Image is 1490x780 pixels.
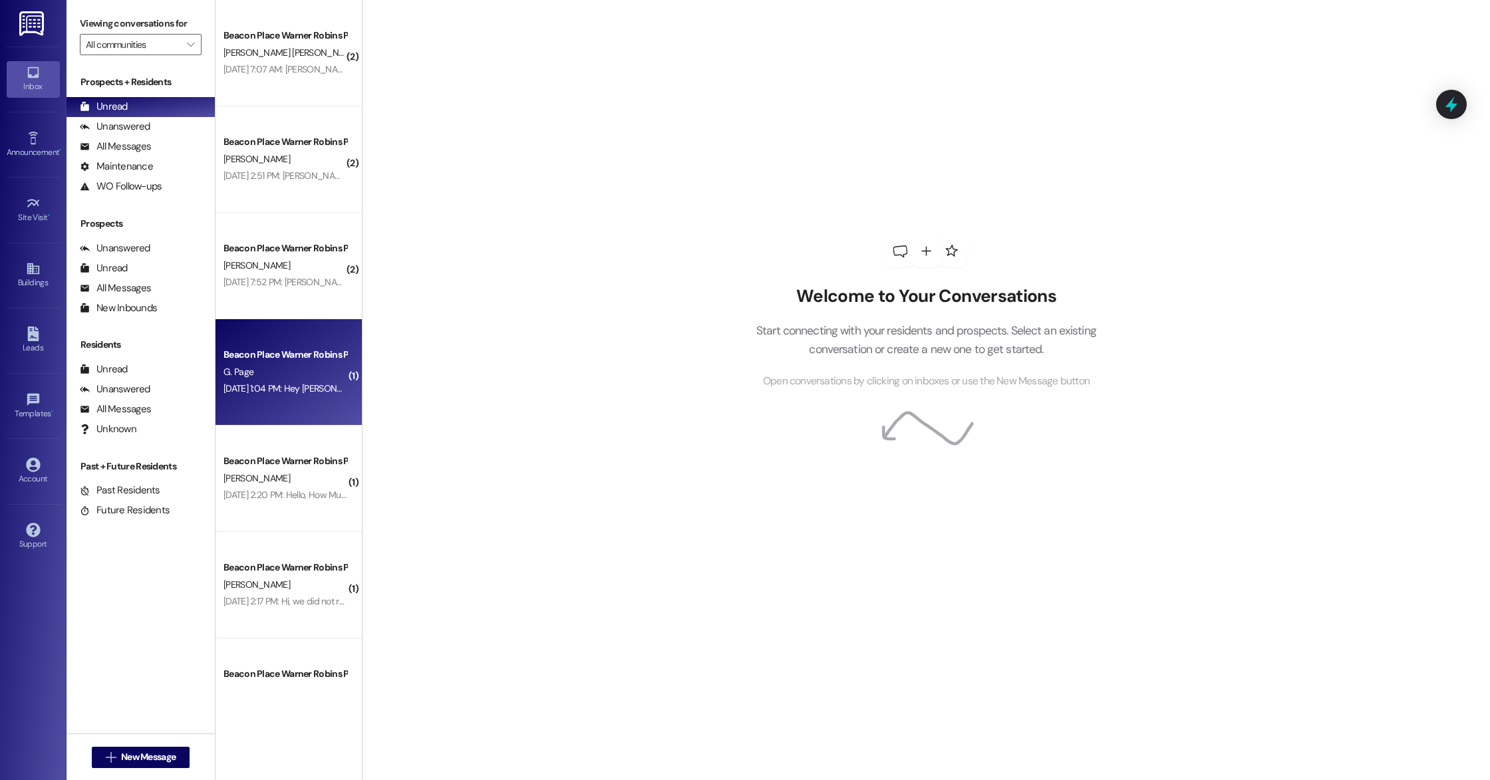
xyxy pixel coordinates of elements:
[223,685,290,697] span: [PERSON_NAME]
[223,366,253,378] span: G. Page
[80,281,151,295] div: All Messages
[223,63,352,75] div: [DATE] 7:07 AM: [PERSON_NAME]
[86,34,180,55] input: All communities
[763,373,1090,390] span: Open conversations by clicking on inboxes or use the New Message button
[223,595,424,607] div: [DATE] 2:17 PM: Hi, we did not receive any packages!
[7,61,60,97] a: Inbox
[80,100,128,114] div: Unread
[7,519,60,555] a: Support
[736,286,1116,307] h2: Welcome to Your Conversations
[223,348,347,362] div: Beacon Place Warner Robins Prospect
[92,747,190,768] button: New Message
[80,120,150,134] div: Unanswered
[223,241,347,255] div: Beacon Place Warner Robins Prospect
[223,454,347,468] div: Beacon Place Warner Robins Prospect
[48,211,50,220] span: •
[80,241,150,255] div: Unanswered
[80,301,157,315] div: New Inbounds
[223,382,460,394] div: [DATE] 1:04 PM: Hey [PERSON_NAME] can you give me a call?
[223,170,349,182] div: [DATE] 2:51 PM: [PERSON_NAME]
[223,259,290,271] span: [PERSON_NAME]
[67,338,215,352] div: Residents
[80,180,162,194] div: WO Follow-ups
[80,261,128,275] div: Unread
[67,459,215,473] div: Past + Future Residents
[51,407,53,416] span: •
[7,454,60,489] a: Account
[80,402,151,416] div: All Messages
[223,29,347,43] div: Beacon Place Warner Robins Prospect
[223,579,290,590] span: [PERSON_NAME]
[121,750,176,764] span: New Message
[223,489,489,501] div: [DATE] 2:20 PM: Hello, How Much Are Your 2 Bed 2 Bath Apartments?
[80,382,150,396] div: Unanswered
[80,362,128,376] div: Unread
[7,192,60,228] a: Site Visit •
[80,13,202,34] label: Viewing conversations for
[223,561,347,575] div: Beacon Place Warner Robins Prospect
[80,140,151,154] div: All Messages
[80,160,153,174] div: Maintenance
[19,11,47,36] img: ResiDesk Logo
[80,483,160,497] div: Past Residents
[187,39,194,50] i: 
[59,146,61,155] span: •
[80,422,136,436] div: Unknown
[67,217,215,231] div: Prospects
[7,323,60,358] a: Leads
[223,153,290,165] span: [PERSON_NAME]
[7,388,60,424] a: Templates •
[67,75,215,89] div: Prospects + Residents
[223,276,351,288] div: [DATE] 7:52 PM: [PERSON_NAME]
[7,257,60,293] a: Buildings
[223,472,290,484] span: [PERSON_NAME]
[223,667,347,681] div: Beacon Place Warner Robins Prospect
[736,321,1116,359] p: Start connecting with your residents and prospects. Select an existing conversation or create a n...
[106,752,116,763] i: 
[223,47,359,59] span: [PERSON_NAME] [PERSON_NAME]
[223,135,347,149] div: Beacon Place Warner Robins Prospect
[80,503,170,517] div: Future Residents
